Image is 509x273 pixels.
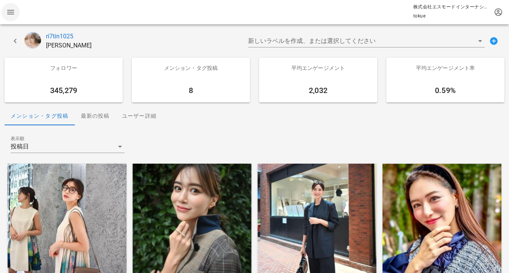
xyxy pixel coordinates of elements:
[11,140,125,153] div: 表示順投稿日
[46,41,92,50] p: 石井 里奈 ISHII RINA
[386,78,504,103] div: 0.59%
[5,58,123,78] div: フォロワー
[386,58,504,78] div: 平均エンゲージメント率
[5,107,75,125] div: メンション・タグ投稿
[5,78,123,103] div: 345,279
[259,78,377,103] div: 2,032
[132,78,250,103] div: 8
[46,32,92,41] a: ri7tin1025
[259,58,377,78] div: 平均エンゲージメント
[11,143,29,150] div: 投稿日
[413,12,489,20] p: tokue
[413,3,489,11] p: 株式会社エスモードインターナショナル
[116,107,163,125] div: ユーザー詳細
[132,58,250,78] div: メンション・タグ投稿
[24,32,41,49] img: ri7tin1025
[75,107,116,125] div: 最新の投稿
